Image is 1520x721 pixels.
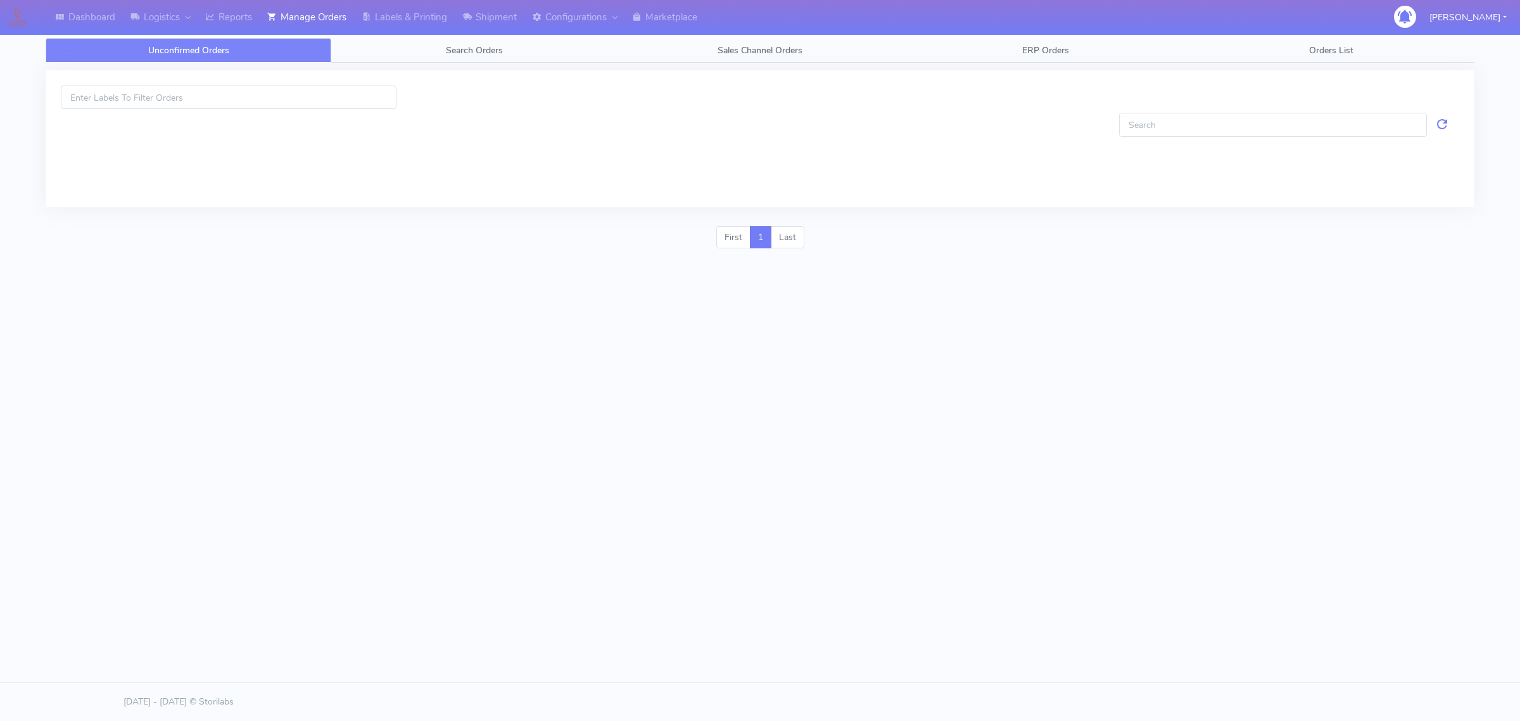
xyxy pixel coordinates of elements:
[61,86,396,109] input: Enter Labels To Filter Orders
[718,44,802,56] span: Sales Channel Orders
[750,226,771,249] a: 1
[1309,44,1353,56] span: Orders List
[446,44,503,56] span: Search Orders
[1022,44,1069,56] span: ERP Orders
[1420,4,1516,30] button: [PERSON_NAME]
[46,38,1474,63] ul: Tabs
[1119,113,1427,136] input: Search
[148,44,229,56] span: Unconfirmed Orders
